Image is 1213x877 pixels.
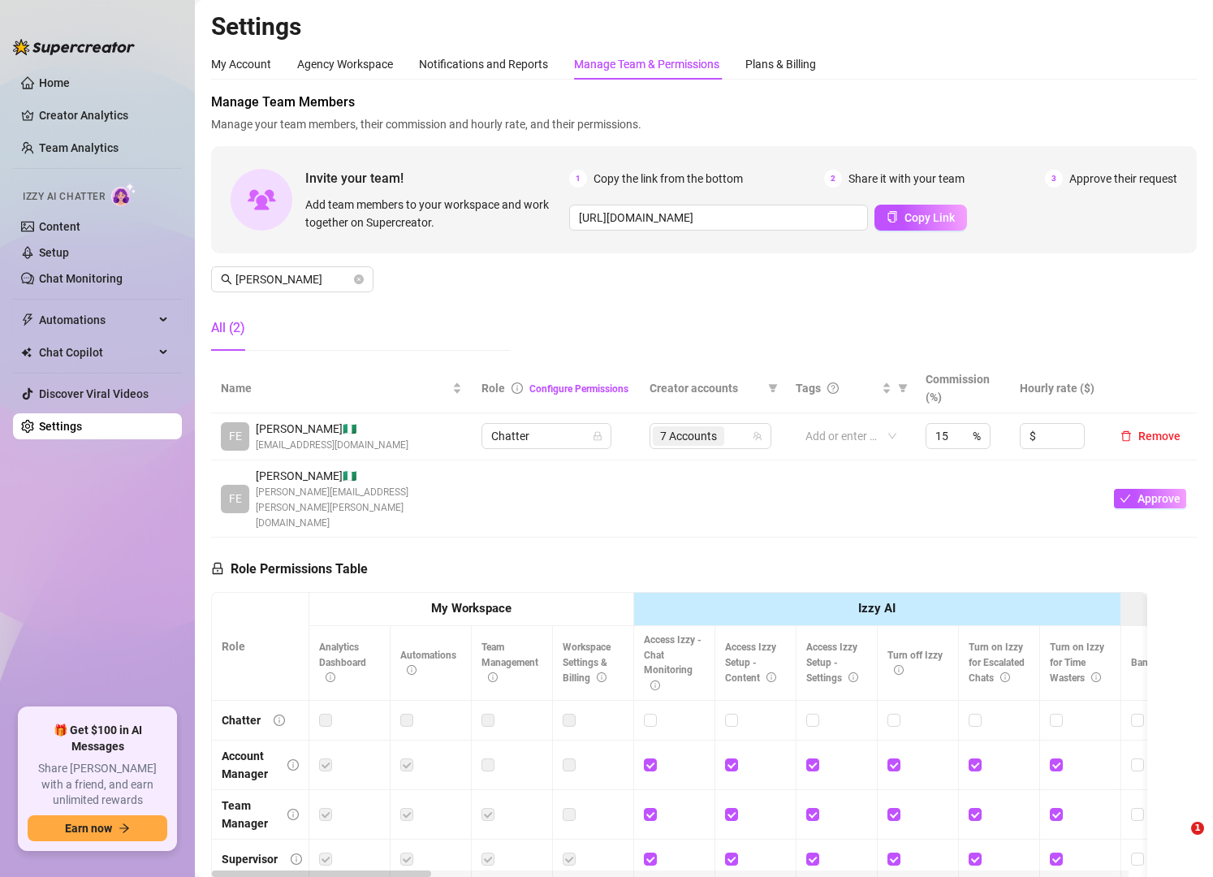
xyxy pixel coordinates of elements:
a: Creator Analytics [39,102,169,128]
div: My Account [211,55,271,73]
span: 7 Accounts [660,427,717,445]
span: [PERSON_NAME] 🇳🇬 [256,420,408,438]
span: 🎁 Get $100 in AI Messages [28,723,167,754]
th: Name [211,364,472,413]
span: Turn on Izzy for Escalated Chats [969,642,1025,684]
span: Earn now [65,822,112,835]
a: Setup [39,246,69,259]
span: Share [PERSON_NAME] with a friend, and earn unlimited rewards [28,761,167,809]
span: Izzy AI Chatter [23,189,105,205]
button: Copy Link [874,205,967,231]
span: filter [765,376,781,400]
span: FE [229,490,242,508]
a: Home [39,76,70,89]
div: Manage Team & Permissions [574,55,719,73]
span: Analytics Dashboard [319,642,366,684]
h2: Settings [211,11,1197,42]
th: Role [212,593,309,701]
span: info-circle [512,382,523,394]
span: filter [898,383,908,393]
span: info-circle [766,672,776,682]
h5: Role Permissions Table [211,559,368,579]
span: lock [211,562,224,575]
div: Plans & Billing [745,55,816,73]
span: Team Management [481,642,538,684]
span: Bank [1131,657,1169,668]
span: Approve [1137,492,1181,505]
img: logo-BBDzfeDw.svg [13,39,135,55]
span: info-circle [291,853,302,865]
span: info-circle [650,680,660,690]
span: Chatter [491,424,602,448]
strong: My Workspace [431,601,512,616]
span: Add team members to your workspace and work together on Supercreator. [305,196,563,231]
span: [PERSON_NAME][EMAIL_ADDRESS][PERSON_NAME][PERSON_NAME][DOMAIN_NAME] [256,485,462,531]
span: info-circle [488,672,498,682]
img: Chat Copilot [21,347,32,358]
span: 7 Accounts [653,426,724,446]
a: Settings [39,420,82,433]
span: [EMAIL_ADDRESS][DOMAIN_NAME] [256,438,408,453]
span: Role [481,382,505,395]
span: Turn off Izzy [887,650,943,676]
a: Discover Viral Videos [39,387,149,400]
span: check [1120,493,1131,504]
span: info-circle [1091,672,1101,682]
span: Chat Copilot [39,339,154,365]
div: Chatter [222,711,261,729]
th: Commission (%) [916,364,1010,413]
span: Copy Link [904,211,955,224]
span: lock [593,431,602,441]
span: info-circle [326,672,335,682]
span: delete [1120,430,1132,442]
span: Access Izzy Setup - Settings [806,642,858,684]
span: Remove [1138,430,1181,443]
div: Team Manager [222,797,274,832]
span: 2 [824,170,842,188]
a: Team Analytics [39,141,119,154]
span: arrow-right [119,823,130,834]
input: Search members [235,270,351,288]
span: Access Izzy - Chat Monitoring [644,634,701,692]
span: 3 [1045,170,1063,188]
span: Workspace Settings & Billing [563,642,611,684]
span: question-circle [827,382,839,394]
span: [PERSON_NAME] 🇳🇬 [256,467,462,485]
span: thunderbolt [21,313,34,326]
div: All (2) [211,318,245,338]
span: info-circle [848,672,858,682]
span: team [753,431,762,441]
span: filter [768,383,778,393]
span: Share it with your team [848,170,965,188]
span: Turn on Izzy for Time Wasters [1050,642,1104,684]
strong: Izzy AI [858,601,896,616]
span: info-circle [597,672,606,682]
a: Content [39,220,80,233]
button: Remove [1114,426,1187,446]
span: Invite your team! [305,168,569,188]
span: filter [895,376,911,400]
div: Notifications and Reports [419,55,548,73]
span: Creator accounts [650,379,762,397]
a: Configure Permissions [529,383,628,395]
span: Manage Team Members [211,93,1197,112]
a: Chat Monitoring [39,272,123,285]
span: copy [887,211,898,222]
span: Automations [400,650,456,676]
span: info-circle [287,759,299,771]
span: Automations [39,307,154,333]
span: FE [229,427,242,445]
span: info-circle [894,665,904,675]
button: Earn nowarrow-right [28,815,167,841]
span: Access Izzy Setup - Content [725,642,776,684]
span: info-circle [407,665,417,675]
span: Name [221,379,449,397]
button: close-circle [354,274,364,284]
button: Approve [1114,489,1186,508]
span: info-circle [287,809,299,820]
div: Supervisor [222,850,278,868]
span: 1 [569,170,587,188]
th: Hourly rate ($) [1010,364,1104,413]
div: Agency Workspace [297,55,393,73]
